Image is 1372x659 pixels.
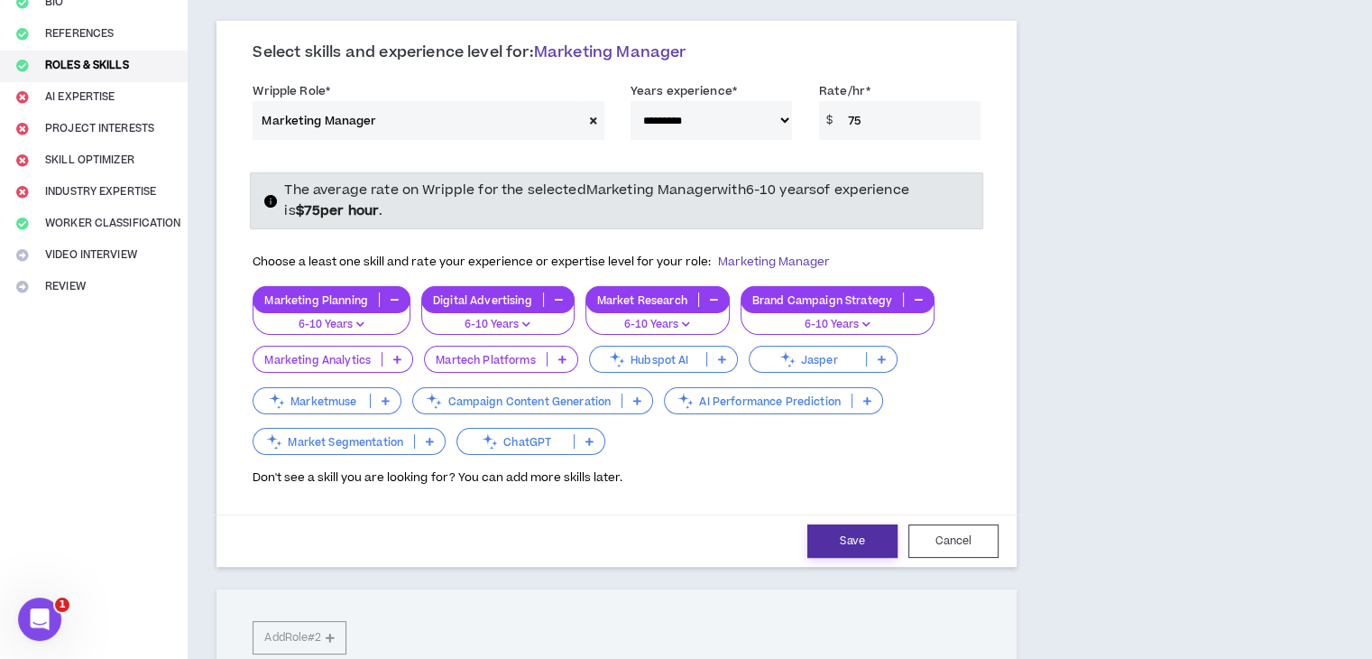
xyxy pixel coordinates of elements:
[807,524,898,558] button: Save
[819,77,870,106] label: Rate/hr
[741,293,903,307] p: Brand Campaign Strategy
[741,302,935,336] button: 6-10 Years
[534,42,686,63] span: Marketing Manager
[631,77,737,106] label: Years experience
[819,101,840,140] span: $
[253,293,379,307] p: Marketing Planning
[750,353,866,367] p: Jasper
[839,101,981,140] input: Ex. $75
[296,201,380,220] strong: $ 75 per hour
[253,469,622,486] span: Don't see a skill you are looking for? You can add more skills later.
[253,254,829,270] span: Choose a least one skill and rate your experience or expertise level for your role:
[55,598,69,612] span: 1
[586,293,698,307] p: Market Research
[284,181,908,219] span: The average rate on Wripple for the selected Marketing Manager with 6-10 years of experience is .
[253,42,686,63] span: Select skills and experience level for:
[253,394,370,408] p: Marketmuse
[590,353,706,367] p: Hubspot AI
[433,317,563,333] p: 6-10 Years
[422,293,543,307] p: Digital Advertising
[908,524,999,558] button: Cancel
[425,353,546,367] p: Martech Platforms
[752,317,923,333] p: 6-10 Years
[18,598,61,641] iframe: Intercom live chat
[264,317,399,333] p: 6-10 Years
[264,195,277,208] span: info-circle
[253,435,414,449] p: Market Segmentation
[597,317,718,333] p: 6-10 Years
[253,77,330,106] label: Wripple Role
[253,101,582,140] input: (e.g. User Experience, Visual & UI, Technical PM, etc.)
[253,353,382,367] p: Marketing Analytics
[717,254,829,270] span: Marketing Manager
[457,435,574,449] p: ChatGPT
[253,302,410,336] button: 6-10 Years
[421,302,575,336] button: 6-10 Years
[413,394,622,408] p: Campaign Content Generation
[585,302,730,336] button: 6-10 Years
[665,394,852,408] p: AI Performance Prediction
